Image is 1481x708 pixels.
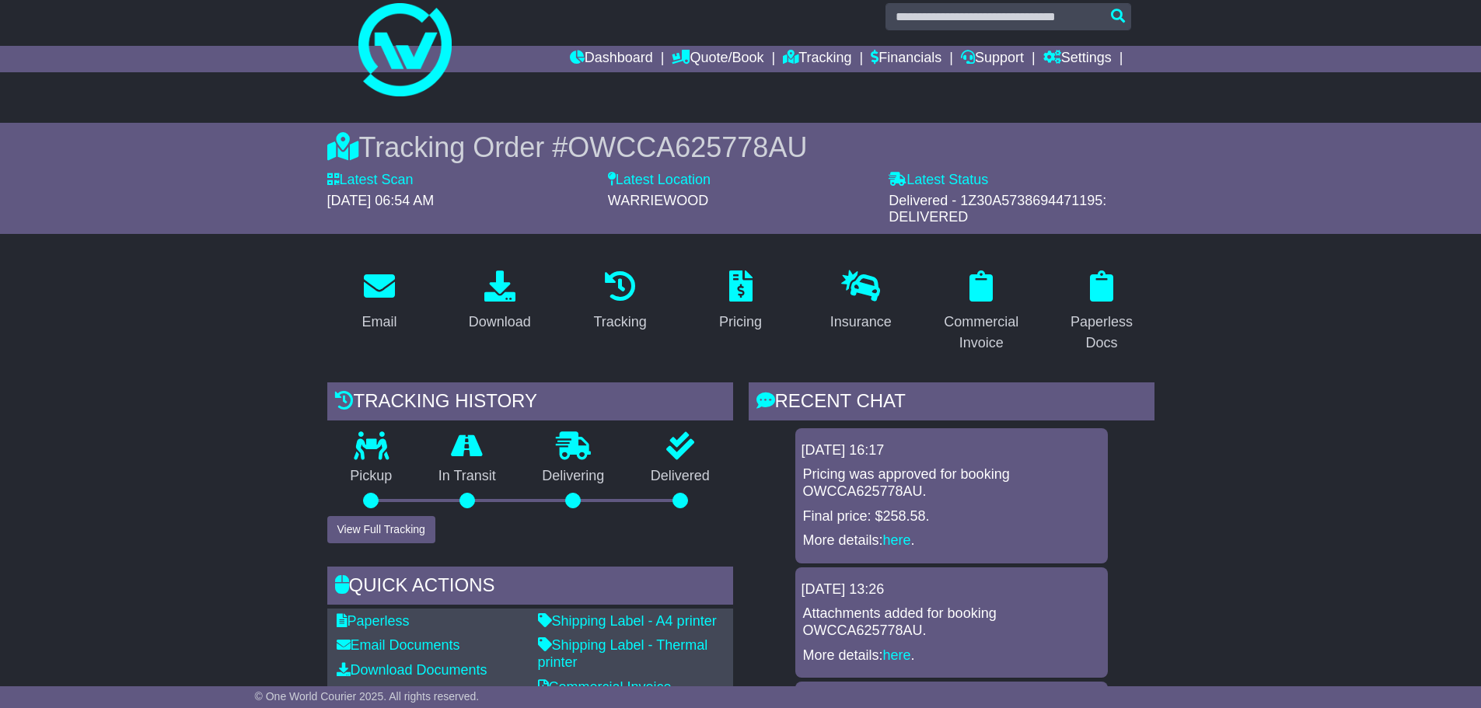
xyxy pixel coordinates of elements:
[538,613,717,629] a: Shipping Label - A4 printer
[803,605,1100,639] p: Attachments added for booking OWCCA625778AU.
[883,532,911,548] a: here
[889,172,988,189] label: Latest Status
[820,265,902,338] a: Insurance
[337,613,410,629] a: Paperless
[830,312,892,333] div: Insurance
[327,567,733,609] div: Quick Actions
[803,466,1100,500] p: Pricing was approved for booking OWCCA625778AU.
[939,312,1024,354] div: Commercial Invoice
[362,312,396,333] div: Email
[803,532,1100,549] p: More details: .
[608,193,708,208] span: WARRIEWOOD
[337,662,487,678] a: Download Documents
[802,581,1102,598] div: [DATE] 13:26
[570,46,653,72] a: Dashboard
[889,193,1106,225] span: Delivered - 1Z30A5738694471195: DELIVERED
[519,468,628,485] p: Delivering
[351,265,407,338] a: Email
[327,382,733,424] div: Tracking history
[327,193,435,208] span: [DATE] 06:54 AM
[627,468,733,485] p: Delivered
[749,382,1154,424] div: RECENT CHAT
[803,647,1100,664] p: More details: .
[459,265,541,338] a: Download
[672,46,763,72] a: Quote/Book
[709,265,772,338] a: Pricing
[929,265,1034,359] a: Commercial Invoice
[415,468,519,485] p: In Transit
[568,131,807,163] span: OWCCA625778AU
[871,46,941,72] a: Financials
[327,516,435,543] button: View Full Tracking
[883,647,911,663] a: here
[1060,312,1144,354] div: Paperless Docs
[593,312,646,333] div: Tracking
[1043,46,1112,72] a: Settings
[1050,265,1154,359] a: Paperless Docs
[327,172,414,189] label: Latest Scan
[802,442,1102,459] div: [DATE] 16:17
[469,312,531,333] div: Download
[255,690,480,703] span: © One World Courier 2025. All rights reserved.
[783,46,851,72] a: Tracking
[327,131,1154,164] div: Tracking Order #
[337,637,460,653] a: Email Documents
[583,265,656,338] a: Tracking
[719,312,762,333] div: Pricing
[538,679,672,695] a: Commercial Invoice
[327,468,416,485] p: Pickup
[538,637,708,670] a: Shipping Label - Thermal printer
[961,46,1024,72] a: Support
[608,172,711,189] label: Latest Location
[803,508,1100,525] p: Final price: $258.58.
